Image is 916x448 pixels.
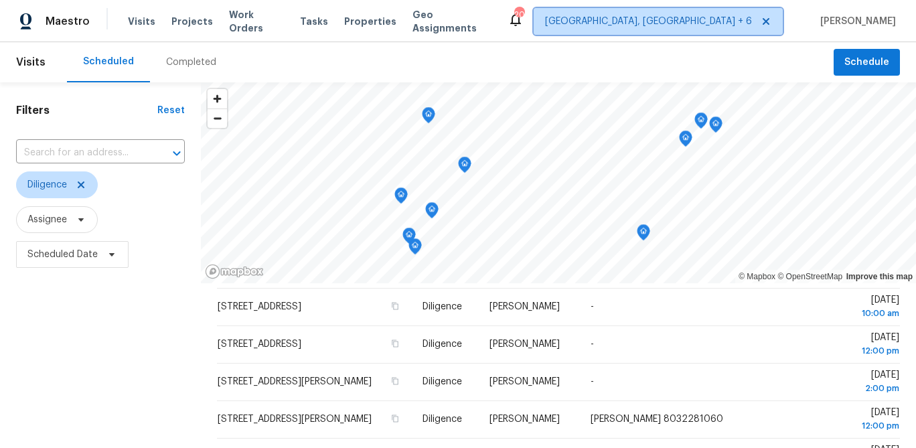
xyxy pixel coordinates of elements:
[389,300,401,312] button: Copy Address
[777,272,842,281] a: OpenStreetMap
[489,340,560,349] span: [PERSON_NAME]
[795,370,899,395] span: [DATE]
[795,344,899,358] div: 12:00 pm
[208,89,227,108] button: Zoom in
[389,413,401,425] button: Copy Address
[402,228,416,248] div: Map marker
[157,104,185,117] div: Reset
[27,213,67,226] span: Assignee
[201,82,916,283] canvas: Map
[166,56,216,69] div: Completed
[545,15,752,28] span: [GEOGRAPHIC_DATA], [GEOGRAPHIC_DATA] + 6
[344,15,396,28] span: Properties
[694,113,708,133] div: Map marker
[83,55,134,68] div: Scheduled
[16,104,157,117] h1: Filters
[128,15,155,28] span: Visits
[422,107,435,128] div: Map marker
[458,157,471,177] div: Map marker
[218,377,372,386] span: [STREET_ADDRESS][PERSON_NAME]
[218,340,301,349] span: [STREET_ADDRESS]
[229,8,284,35] span: Work Orders
[679,131,692,151] div: Map marker
[394,188,408,208] div: Map marker
[795,382,899,395] div: 2:00 pm
[591,415,723,424] span: [PERSON_NAME] 8032281060
[208,109,227,128] span: Zoom out
[412,8,491,35] span: Geo Assignments
[795,419,899,433] div: 12:00 pm
[423,415,462,424] span: Diligence
[205,264,264,279] a: Mapbox homepage
[423,340,462,349] span: Diligence
[489,415,560,424] span: [PERSON_NAME]
[423,302,462,311] span: Diligence
[795,333,899,358] span: [DATE]
[389,375,401,387] button: Copy Address
[218,415,372,424] span: [STREET_ADDRESS][PERSON_NAME]
[514,8,524,21] div: 208
[423,377,462,386] span: Diligence
[591,377,594,386] span: -
[795,307,899,320] div: 10:00 am
[489,377,560,386] span: [PERSON_NAME]
[795,295,899,320] span: [DATE]
[591,302,594,311] span: -
[834,49,900,76] button: Schedule
[16,143,147,163] input: Search for an address...
[167,144,186,163] button: Open
[591,340,594,349] span: -
[300,17,328,26] span: Tasks
[389,338,401,350] button: Copy Address
[637,224,650,245] div: Map marker
[844,54,889,71] span: Schedule
[27,248,98,261] span: Scheduled Date
[739,272,775,281] a: Mapbox
[218,302,301,311] span: [STREET_ADDRESS]
[46,15,90,28] span: Maestro
[846,272,913,281] a: Improve this map
[171,15,213,28] span: Projects
[489,302,560,311] span: [PERSON_NAME]
[815,15,896,28] span: [PERSON_NAME]
[795,408,899,433] span: [DATE]
[425,202,439,223] div: Map marker
[27,178,67,192] span: Diligence
[208,108,227,128] button: Zoom out
[408,238,422,259] div: Map marker
[16,48,46,77] span: Visits
[709,117,722,137] div: Map marker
